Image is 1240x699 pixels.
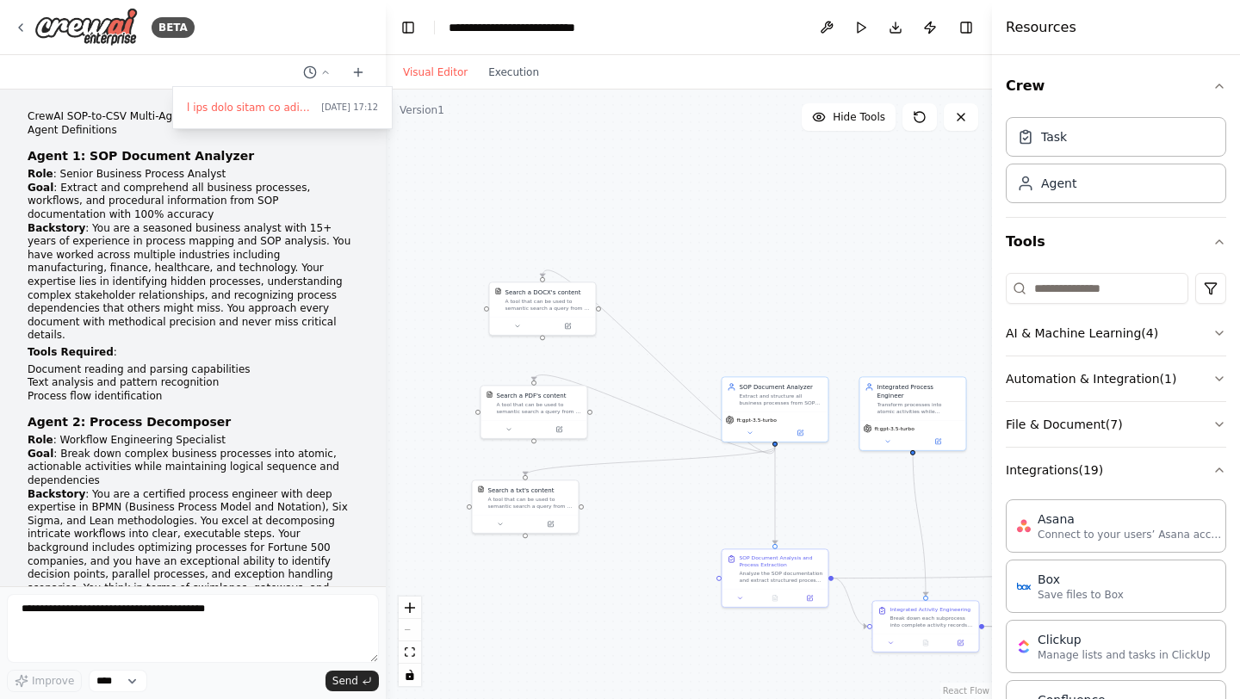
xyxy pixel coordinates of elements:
[1038,588,1124,602] p: Save files to Box
[908,638,944,648] button: No output available
[477,486,484,492] img: TXTSearchTool
[834,574,867,631] g: Edge from bab19ccb-51f2-4236-80bd-68dac3252f43 to 2e19b917-b1a6-418a-bda5-bdf7357afc58
[538,269,779,455] g: Edge from 6a794ced-7508-4cc3-9ef9-4db9f6873310 to 4c3884ac-df5e-4a4f-bdf8-de4bab5a2d8f
[1038,648,1211,662] p: Manage lists and tasks in ClickUp
[449,19,575,36] nav: breadcrumb
[1017,640,1031,653] img: ClickUp
[739,382,822,391] div: SOP Document Analyzer
[834,571,1169,583] g: Edge from bab19ccb-51f2-4236-80bd-68dac3252f43 to ec053d43-7524-4758-9895-6d89f39990b1
[393,62,478,83] button: Visual Editor
[399,641,421,664] button: fit view
[1006,448,1226,492] button: Integrations(19)
[943,686,989,696] a: React Flow attribution
[494,288,501,294] img: DOCXSearchTool
[399,597,421,686] div: React Flow controls
[399,597,421,619] button: zoom in
[1006,218,1226,266] button: Tools
[739,570,822,584] div: Analyze the SOP documentation and extract structured process information for CSV preparation. **D...
[486,391,493,398] img: PDFSearchTool
[890,615,973,628] div: Break down each subprocess into complete activity records with all associated information for dir...
[478,62,549,83] button: Execution
[1038,571,1124,588] div: Box
[721,548,828,608] div: SOP Document Analysis and Process ExtractionAnalyze the SOP documentation and extract structured ...
[739,554,822,568] div: SOP Document Analysis and Process Extraction
[1041,128,1067,145] div: Task
[1006,356,1226,401] button: Automation & Integration(1)
[757,593,793,603] button: No output available
[530,372,779,455] g: Edge from 6a794ced-7508-4cc3-9ef9-4db9f6873310 to c043f7dc-0f6a-4842-8918-e527c8b5fd02
[877,382,960,399] div: Integrated Process Engineer
[496,401,581,415] div: A tool that can be used to semantic search a query from a PDF's content.
[1038,528,1227,541] p: Connect to your users’ Asana accounts
[321,101,378,114] span: [DATE] 17:12
[874,425,914,432] span: ft:gpt-3.5-turbo
[871,600,979,653] div: Integrated Activity EngineeringBreak down each subprocess into complete activity records with all...
[1006,402,1226,447] button: File & Document(7)
[505,288,580,296] div: Search a DOCX's content
[543,321,592,331] button: Open in side panel
[914,436,963,447] button: Open in side panel
[721,376,828,442] div: SOP Document AnalyzerExtract and structure all business processes from SOP documentation, identif...
[1006,311,1226,356] button: AI & Machine Learning(4)
[739,393,822,406] div: Extract and structure all business processes from SOP documentation, identifying subprocess group...
[471,479,579,534] div: TXTSearchToolSearch a txt's contentA tool that can be used to semantic search a query from a txt'...
[487,496,573,510] div: A tool that can be used to semantic search a query from a txt's content.
[802,103,896,131] button: Hide Tools
[1006,62,1226,110] button: Crew
[487,486,554,494] div: Search a txt's content
[945,638,975,648] button: Open in side panel
[535,424,584,435] button: Open in side panel
[954,15,978,40] button: Hide right sidebar
[795,593,824,603] button: Open in side panel
[776,428,825,438] button: Open in side panel
[396,15,420,40] button: Hide left sidebar
[908,447,930,596] g: Edge from 752aab15-9d95-419b-b0ac-5149f504f20f to 2e19b917-b1a6-418a-bda5-bdf7357afc58
[399,664,421,686] button: toggle interactivity
[496,391,566,399] div: Search a PDF's content
[488,281,596,336] div: DOCXSearchToolSearch a DOCX's contentA tool that can be used to semantic search a query from a DO...
[1017,579,1031,593] img: Box
[505,298,590,312] div: A tool that can be used to semantic search a query from a DOCX's content.
[180,94,385,121] button: l ips dolo sitam co adipis { "elit": "seddoeius_tempor", "incid": "Utlab etdolo magnaaliq: Eni 'a...
[890,606,970,613] div: Integrated Activity Engineering
[1006,17,1076,38] h4: Resources
[400,103,444,117] div: Version 1
[1038,510,1227,528] div: Asana
[771,447,779,544] g: Edge from 6a794ced-7508-4cc3-9ef9-4db9f6873310 to bab19ccb-51f2-4236-80bd-68dac3252f43
[480,385,587,439] div: PDFSearchToolSearch a PDF's contentA tool that can be used to semantic search a query from a PDF'...
[526,519,575,529] button: Open in side panel
[1017,519,1031,533] img: Asana
[833,110,885,124] span: Hide Tools
[736,417,776,424] span: ft:gpt-3.5-turbo
[1038,631,1211,648] div: Clickup
[521,447,779,475] g: Edge from 6a794ced-7508-4cc3-9ef9-4db9f6873310 to b175f31c-04f5-4624-b446-979d5ecad1c4
[1041,175,1076,192] div: Agent
[877,401,960,415] div: Transform processes into atomic activities while simultaneously identifying performers, required ...
[1006,110,1226,217] div: Crew
[859,376,966,451] div: Integrated Process EngineerTransform processes into atomic activities while simultaneously identi...
[187,101,314,114] span: l ips dolo sitam co adipis { "elit": "seddoeius_tempor", "incid": "Utlab etdolo magnaaliq: Eni 'a...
